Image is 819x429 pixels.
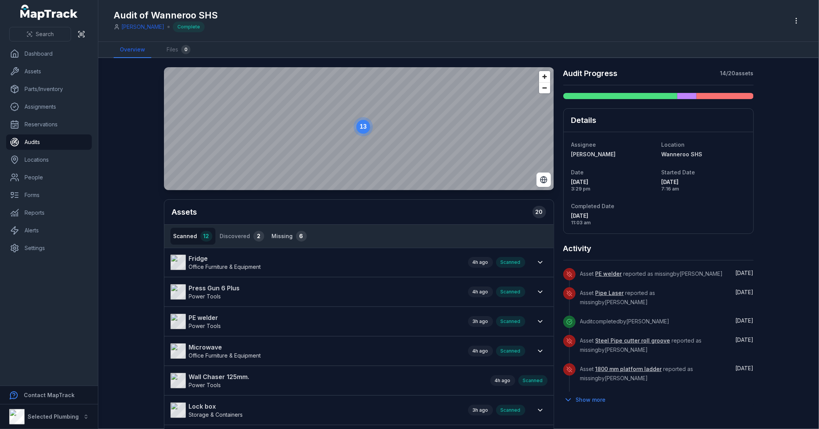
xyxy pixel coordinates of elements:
[518,375,548,386] div: Scanned
[170,343,460,359] a: MicrowaveOffice Furniture & Equipment
[571,212,655,226] time: 9/19/2025, 11:03:02 AM
[189,402,243,411] strong: Lock box
[6,152,92,167] a: Locations
[6,81,92,97] a: Parts/Inventory
[496,287,525,297] div: Scanned
[580,318,670,325] span: Audit completed by [PERSON_NAME]
[736,365,754,371] span: [DATE]
[571,178,655,192] time: 9/18/2025, 3:29:49 PM
[173,22,205,32] div: Complete
[170,402,460,419] a: Lock boxStorage & Containers
[539,71,550,82] button: Zoom in
[6,170,92,185] a: People
[736,289,754,295] span: [DATE]
[6,240,92,256] a: Settings
[360,123,367,130] text: 13
[563,243,592,254] h2: Activity
[6,117,92,132] a: Reservations
[217,228,267,245] button: Discovered2
[473,407,488,413] span: 3h ago
[189,263,261,270] span: Office Furniture & Equipment
[580,337,702,353] span: Asset reported as missing by [PERSON_NAME]
[269,228,310,245] button: Missing6
[170,372,483,389] a: Wall Chaser 125mm.Power Tools
[170,254,460,271] a: FridgeOffice Furniture & Equipment
[495,378,511,383] time: 9/19/2025, 7:23:42 AM
[121,23,164,31] a: [PERSON_NAME]
[172,206,546,218] h2: Assets
[736,270,754,276] time: 9/19/2025, 11:03:02 AM
[596,337,670,345] a: Steel Pipe cutter roll groove
[189,283,240,293] strong: Press Gun 6 Plus
[473,318,488,324] span: 3h ago
[539,82,550,93] button: Zoom out
[6,99,92,114] a: Assignments
[496,405,525,416] div: Scanned
[189,382,221,388] span: Power Tools
[160,42,197,58] a: Files0
[596,270,622,278] a: PE welder
[563,68,618,79] h2: Audit Progress
[496,346,525,356] div: Scanned
[596,289,624,297] a: Pipe Laser
[6,64,92,79] a: Assets
[571,203,615,209] span: Completed Date
[114,42,151,58] a: Overview
[563,392,611,408] button: Show more
[9,27,71,41] button: Search
[473,318,488,324] time: 9/19/2025, 7:36:06 AM
[495,378,511,383] span: 4h ago
[6,205,92,220] a: Reports
[170,228,215,245] button: Scanned12
[736,317,754,324] time: 9/19/2025, 11:03:02 AM
[736,336,754,343] time: 9/19/2025, 11:03:02 AM
[189,343,261,352] strong: Microwave
[253,231,264,242] div: 2
[571,115,597,126] h2: Details
[170,313,460,330] a: PE welderPower Tools
[571,178,655,186] span: [DATE]
[736,365,754,371] time: 9/19/2025, 11:03:02 AM
[736,336,754,343] span: [DATE]
[662,178,746,192] time: 9/19/2025, 7:16:21 AM
[571,151,655,158] a: [PERSON_NAME]
[736,289,754,295] time: 9/19/2025, 11:03:02 AM
[6,187,92,203] a: Forms
[580,270,723,277] span: Asset reported as missing by [PERSON_NAME]
[189,293,221,300] span: Power Tools
[181,45,190,54] div: 0
[473,407,488,413] time: 9/19/2025, 7:38:52 AM
[189,323,221,329] span: Power Tools
[496,316,525,327] div: Scanned
[24,392,74,398] strong: Contact MapTrack
[189,313,221,322] strong: PE welder
[720,70,754,77] strong: 14 / 20 assets
[189,254,261,263] strong: Fridge
[571,169,584,176] span: Date
[189,372,250,381] strong: Wall Chaser 125mm.
[473,348,488,354] time: 9/19/2025, 7:16:54 AM
[189,352,261,359] span: Office Furniture & Equipment
[6,134,92,150] a: Audits
[473,348,488,354] span: 4h ago
[6,46,92,61] a: Dashboard
[580,366,693,381] span: Asset reported as missing by [PERSON_NAME]
[496,257,525,268] div: Scanned
[662,186,746,192] span: 7:16 am
[736,317,754,324] span: [DATE]
[473,259,488,265] span: 4h ago
[662,178,746,186] span: [DATE]
[200,231,212,242] div: 12
[662,141,685,148] span: Location
[473,289,488,295] span: 4h ago
[662,169,695,176] span: Started Date
[662,151,746,158] a: Wanneroo SHS
[662,151,703,157] span: Wanneroo SHS
[736,270,754,276] span: [DATE]
[6,223,92,238] a: Alerts
[36,30,54,38] span: Search
[114,9,218,22] h1: Audit of Wanneroo SHS
[28,413,79,420] strong: Selected Plumbing
[596,365,662,373] a: 1800 mm platform ladder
